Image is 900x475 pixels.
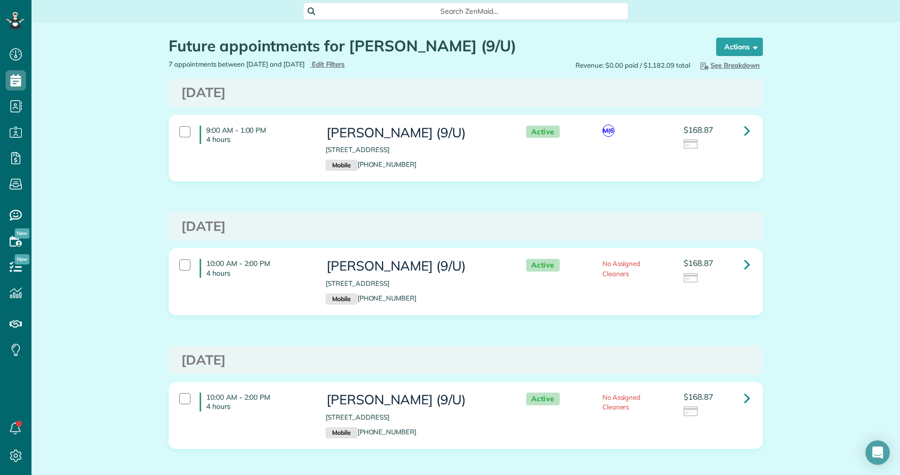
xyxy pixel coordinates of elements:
small: Mobile [326,293,357,305]
h3: [PERSON_NAME] (9/U) [326,259,505,274]
h1: Future appointments for [PERSON_NAME] (9/U) [169,38,697,54]
h3: [PERSON_NAME] (9/U) [326,393,505,407]
img: icon_credit_card_neutral-3d9a980bd25ce6dbb0f2033d7200983694762465c175678fcbc2d8f4bc43548e.png [684,273,699,284]
a: Mobile[PHONE_NUMBER] [326,294,416,302]
span: $168.87 [684,258,713,268]
h4: 9:00 AM - 1:00 PM [200,126,310,144]
img: icon_credit_card_neutral-3d9a980bd25ce6dbb0f2033d7200983694762465c175678fcbc2d8f4bc43548e.png [684,139,699,151]
a: Mobile[PHONE_NUMBER] [326,428,416,436]
h3: [DATE] [181,353,750,368]
p: [STREET_ADDRESS] [326,279,505,288]
span: No Assigned Cleaners [602,259,641,277]
p: [STREET_ADDRESS] [326,145,505,155]
a: Mobile[PHONE_NUMBER] [326,160,416,168]
h4: 10:00 AM - 2:00 PM [200,259,310,277]
h3: [PERSON_NAME] (9/U) [326,126,505,140]
p: 4 hours [206,269,310,278]
span: Active [526,126,560,138]
div: 7 appointments between [DATE] and [DATE] [161,60,466,69]
span: $168.87 [684,125,713,135]
span: $168.87 [684,392,713,402]
span: Active [526,393,560,405]
p: 4 hours [206,402,310,411]
span: Edit Filters [312,60,345,68]
span: Active [526,259,560,272]
small: Mobile [326,160,357,171]
p: 4 hours [206,135,310,144]
span: Revenue: $0.00 paid / $1,182.09 total [575,61,690,70]
button: See Breakdown [695,60,763,71]
div: Open Intercom Messenger [865,440,890,465]
button: Actions [716,38,763,56]
img: icon_credit_card_neutral-3d9a980bd25ce6dbb0f2033d7200983694762465c175678fcbc2d8f4bc43548e.png [684,406,699,418]
span: No Assigned Cleaners [602,393,641,411]
small: Mobile [326,427,357,438]
h4: 10:00 AM - 2:00 PM [200,393,310,411]
span: New [15,228,29,239]
p: [STREET_ADDRESS] [326,412,505,422]
span: See Breakdown [698,61,760,69]
h3: [DATE] [181,219,750,234]
span: New [15,254,29,264]
span: M(6 [602,125,615,137]
a: Edit Filters [310,60,345,68]
h3: [DATE] [181,85,750,100]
